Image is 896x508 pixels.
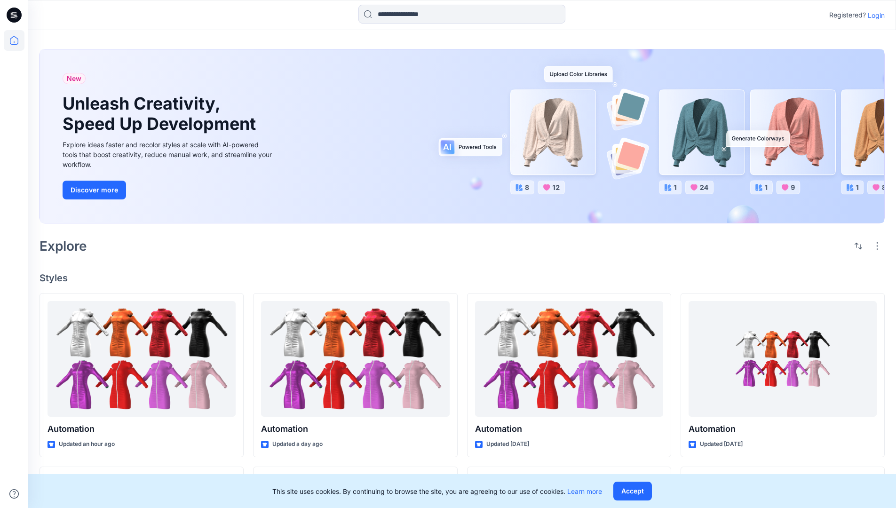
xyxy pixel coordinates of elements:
[700,439,743,449] p: Updated [DATE]
[67,73,81,84] span: New
[689,422,877,436] p: Automation
[48,301,236,417] a: Automation
[486,439,529,449] p: Updated [DATE]
[613,482,652,500] button: Accept
[261,301,449,417] a: Automation
[272,439,323,449] p: Updated a day ago
[40,272,885,284] h4: Styles
[475,422,663,436] p: Automation
[868,10,885,20] p: Login
[272,486,602,496] p: This site uses cookies. By continuing to browse the site, you are agreeing to our use of cookies.
[475,301,663,417] a: Automation
[689,301,877,417] a: Automation
[59,439,115,449] p: Updated an hour ago
[567,487,602,495] a: Learn more
[261,422,449,436] p: Automation
[63,94,260,134] h1: Unleash Creativity, Speed Up Development
[63,181,126,199] button: Discover more
[829,9,866,21] p: Registered?
[63,140,274,169] div: Explore ideas faster and recolor styles at scale with AI-powered tools that boost creativity, red...
[48,422,236,436] p: Automation
[63,181,274,199] a: Discover more
[40,238,87,254] h2: Explore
